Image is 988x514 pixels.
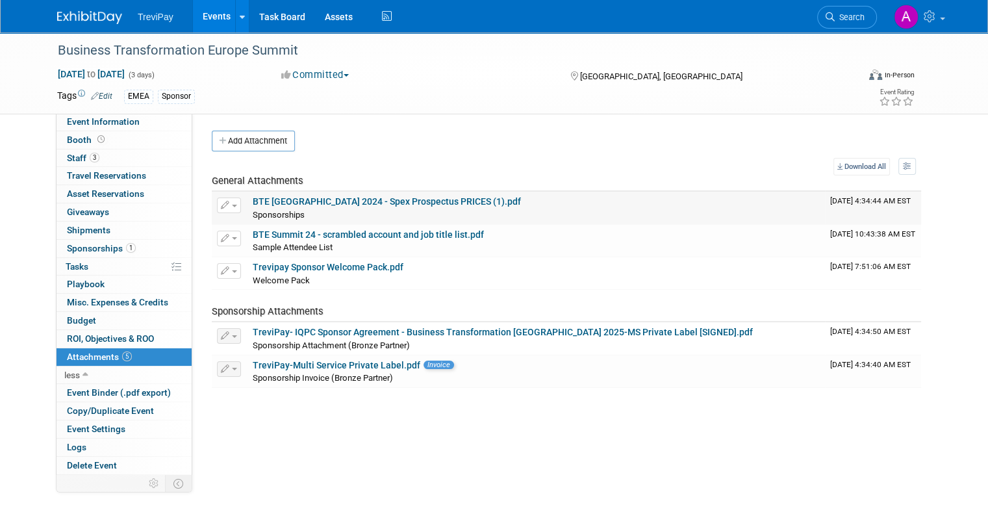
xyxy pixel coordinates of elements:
a: BTE [GEOGRAPHIC_DATA] 2024 - Spex Prospectus PRICES (1).pdf [253,196,521,207]
div: Event Rating [879,89,914,96]
span: TreviPay [138,12,173,22]
span: Booth [67,135,107,145]
a: Edit [91,92,112,101]
span: Upload Timestamp [830,229,915,238]
a: Search [817,6,877,29]
img: Alen Lovric [894,5,918,29]
span: (3 days) [127,71,155,79]
img: ExhibitDay [57,11,122,24]
a: Staff3 [57,149,192,167]
a: BTE Summit 24 - scrambled account and job title list.pdf [253,229,484,240]
span: Copy/Duplicate Event [67,405,154,416]
a: Misc. Expenses & Credits [57,294,192,311]
span: Upload Timestamp [830,360,911,369]
div: EMEA [124,90,153,103]
a: Trevipay Sponsor Welcome Pack.pdf [253,262,403,272]
span: Welcome Pack [253,276,310,285]
span: Event Information [67,116,140,127]
a: Delete Event [57,457,192,474]
div: In-Person [884,70,915,80]
span: Sample Attendee List [253,242,333,252]
span: Upload Timestamp [830,327,911,336]
a: Download All [833,158,890,175]
span: Booth not reserved yet [95,135,107,144]
span: Travel Reservations [67,170,146,181]
button: Add Attachment [212,131,295,151]
div: Sponsor [158,90,195,103]
span: Playbook [67,279,105,289]
span: Giveaways [67,207,109,217]
span: Delete Event [67,460,117,470]
span: [DATE] [DATE] [57,68,125,80]
a: Sponsorships1 [57,240,192,257]
a: Tasks [57,258,192,276]
div: Business Transformation Europe Summit [53,39,842,62]
a: TreviPay- IQPC Sponsor Agreement - Business Transformation [GEOGRAPHIC_DATA] 2025-MS Private Labe... [253,327,753,337]
span: Event Binder (.pdf export) [67,387,171,398]
td: Upload Timestamp [825,257,921,290]
a: Travel Reservations [57,167,192,185]
span: Sponsorships [67,243,136,253]
td: Toggle Event Tabs [166,475,192,492]
span: Sponsorship Attachment (Bronze Partner) [253,341,410,350]
span: Tasks [66,261,88,272]
span: Logs [67,442,86,452]
button: Committed [277,68,354,82]
span: Staff [67,153,99,163]
a: Copy/Duplicate Event [57,402,192,420]
span: Sponsorship Invoice (Bronze Partner) [253,373,393,383]
td: Upload Timestamp [825,225,921,257]
a: TreviPay-Multi Service Private Label.pdf [253,360,420,370]
span: 3 [90,153,99,162]
a: less [57,366,192,384]
a: Booth [57,131,192,149]
span: Event Settings [67,424,125,434]
span: Upload Timestamp [830,262,911,271]
span: Budget [67,315,96,326]
span: Upload Timestamp [830,196,911,205]
a: Event Binder (.pdf export) [57,384,192,402]
a: Attachments5 [57,348,192,366]
a: Event Settings [57,420,192,438]
span: 1 [126,243,136,253]
a: ROI, Objectives & ROO [57,330,192,348]
td: Tags [57,89,112,104]
a: Event Information [57,113,192,131]
img: Format-Inperson.png [869,70,882,80]
td: Upload Timestamp [825,322,921,355]
span: Asset Reservations [67,188,144,199]
span: Invoice [424,361,454,369]
div: Event Format [788,68,915,87]
td: Upload Timestamp [825,355,921,388]
span: less [64,370,80,380]
a: Shipments [57,222,192,239]
a: Giveaways [57,203,192,221]
a: Asset Reservations [57,185,192,203]
span: [GEOGRAPHIC_DATA], [GEOGRAPHIC_DATA] [580,71,742,81]
span: Shipments [67,225,110,235]
td: Upload Timestamp [825,192,921,224]
a: Playbook [57,276,192,293]
span: Attachments [67,352,132,362]
span: ROI, Objectives & ROO [67,333,154,344]
span: 5 [122,352,132,361]
span: to [85,69,97,79]
td: Personalize Event Tab Strip [143,475,166,492]
span: Sponsorships [253,210,305,220]
span: General Attachments [212,175,303,186]
a: Logs [57,439,192,456]
span: Misc. Expenses & Credits [67,297,168,307]
span: Sponsorship Attachments [212,305,323,317]
a: Budget [57,312,192,329]
span: Search [835,12,865,22]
